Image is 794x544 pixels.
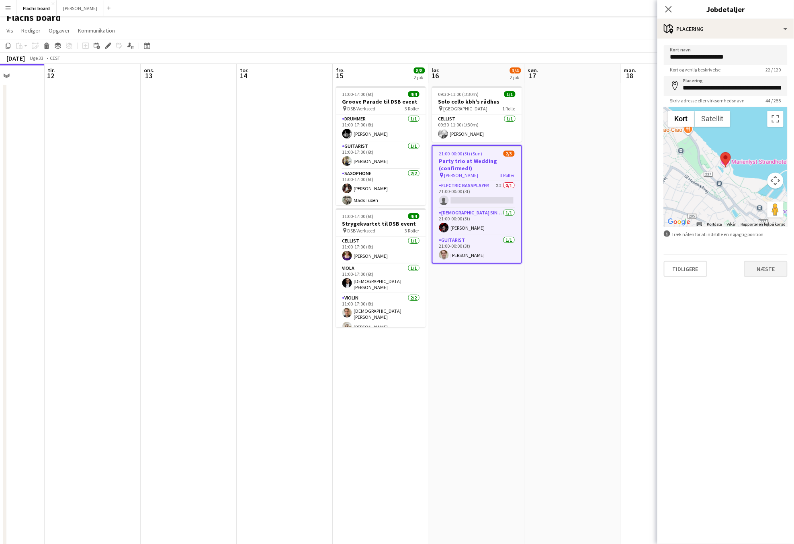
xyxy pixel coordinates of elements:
span: Skriv adresse eller virksomhedsnavn [664,98,751,104]
button: Tastaturgenveje [697,222,702,227]
span: man. [624,67,637,74]
span: 11:00-17:00 (6t) [342,91,374,97]
span: 14 [239,71,249,80]
h3: Solo cello kbh's rådhus [432,98,522,105]
span: Vis [6,27,13,34]
span: Rediger [21,27,41,34]
a: Rapporter en fejl på kortet [741,222,785,226]
span: [GEOGRAPHIC_DATA] [444,106,488,112]
a: Vilkår [727,222,736,226]
span: [PERSON_NAME] [444,172,479,178]
button: [PERSON_NAME] [57,0,104,16]
app-card-role: Saxophone2/211:00-17:00 (6t)[PERSON_NAME]Mads Tuxen [336,169,426,208]
span: 09:30-11:00 (1t30m) [438,91,479,97]
app-card-role: Viola1/111:00-17:00 (6t)[DEMOGRAPHIC_DATA][PERSON_NAME] [336,264,426,293]
a: Opgaver [45,25,73,36]
span: 22 / 120 [759,67,788,73]
button: Tidligere [664,261,707,277]
span: 17 [527,71,539,80]
span: 15 [335,71,345,80]
app-job-card: 11:00-17:00 (6t)4/4Groove Parade til DSB event DSB Værksted3 RollerDrummer1/111:00-17:00 (6t)[PER... [336,86,426,205]
app-card-role: Violin2/211:00-17:00 (6t)[DEMOGRAPHIC_DATA][PERSON_NAME][PERSON_NAME] [336,293,426,335]
h3: Groove Parade til DSB event [336,98,426,105]
button: Næste [744,261,788,277]
app-job-card: 11:00-17:00 (6t)4/4Strygekvartet til DSB event DSB Værksted3 RollerCellist1/111:00-17:00 (6t)[PER... [336,208,426,327]
span: DSB Værksted [348,228,376,234]
app-job-card: 09:30-11:00 (1t30m)1/1Solo cello kbh's rådhus [GEOGRAPHIC_DATA]1 RolleCellist1/109:30-11:00 (1t30... [432,86,522,142]
span: Opgaver [49,27,70,34]
h3: Jobdetaljer [657,4,794,14]
span: 21:00-00:00 (3t) (Sun) [439,151,483,157]
app-card-role: Guitarist1/111:00-17:00 (6t)[PERSON_NAME] [336,142,426,169]
span: fre. [336,67,345,74]
span: 12 [47,71,55,80]
h3: Party trio at Wedding (confirmed!) [433,157,521,172]
span: 44 / 255 [759,98,788,104]
span: DSB Værksted [348,106,376,112]
span: 11:00-17:00 (6t) [342,213,374,219]
span: 1 Rolle [503,106,516,112]
app-card-role: Cellist1/109:30-11:00 (1t30m)[PERSON_NAME] [432,114,522,142]
span: Uge 33 [27,55,47,61]
app-job-card: 21:00-00:00 (3t) (Sun)2/3Party trio at Wedding (confirmed!) [PERSON_NAME]3 RollerElectric Basspla... [432,145,522,264]
app-card-role: Guitarist1/121:00-00:00 (3t)[PERSON_NAME] [433,236,521,263]
button: Flachs board [16,0,57,16]
a: Vis [3,25,16,36]
button: Vis satellitbilleder [695,111,731,127]
span: 8/8 [414,67,425,73]
span: 16 [431,71,440,80]
app-card-role: Cellist1/111:00-17:00 (6t)[PERSON_NAME] [336,236,426,264]
span: Kort og venlig beskrivelse [664,67,727,73]
span: 3 Roller [405,228,420,234]
span: tor. [240,67,249,74]
button: Slå fuld skærm til/fra [767,111,784,127]
div: 2 job [510,74,521,80]
app-card-role: [DEMOGRAPHIC_DATA] Singer1/121:00-00:00 (3t)[PERSON_NAME] [433,208,521,236]
button: Træk Pegman hen på kortet for at åbne Street View [767,202,784,218]
span: 18 [623,71,637,80]
span: 2/3 [503,151,515,157]
button: Kortdata [707,222,722,227]
span: 13 [143,71,155,80]
h1: Flachs board [6,12,61,24]
span: lør. [432,67,440,74]
span: søn. [528,67,539,74]
span: tir. [48,67,55,74]
button: Vis vejkort [668,111,695,127]
app-card-role: Drummer1/111:00-17:00 (6t)[PERSON_NAME] [336,114,426,142]
span: 1/1 [504,91,516,97]
a: Kommunikation [75,25,118,36]
span: 3 Roller [405,106,420,112]
div: 2 job [414,74,425,80]
span: ons. [144,67,155,74]
span: 4/4 [408,213,420,219]
div: [DATE] [6,54,25,62]
a: Rediger [18,25,44,36]
span: Kommunikation [78,27,115,34]
h3: Strygekvartet til DSB event [336,220,426,227]
app-card-role: Electric Bassplayer2I0/121:00-00:00 (3t) [433,181,521,208]
div: Træk nålen for at indstille en nøjagtig position [664,230,788,238]
span: 3 Roller [500,172,515,178]
div: Placering [657,19,794,39]
a: Åbn dette området i Google Maps (åbner i et nyt vindue) [666,217,692,227]
span: 3/4 [510,67,521,73]
button: Styringselement til kortkamera [767,173,784,189]
img: Google [666,217,692,227]
span: 4/4 [408,91,420,97]
div: CEST [50,55,60,61]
